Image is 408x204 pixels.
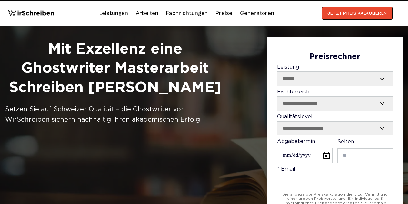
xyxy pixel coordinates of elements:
div: Preisrechner [277,52,393,61]
label: Abgabetermin [277,139,333,163]
img: logo wirschreiben [8,7,54,20]
select: Fachbereich [277,97,393,110]
label: Qualitätslevel [277,114,393,136]
select: Qualitätslevel [277,122,393,135]
a: Fachrichtungen [166,8,208,18]
label: Leistung [277,64,393,86]
a: Generatoren [240,8,274,18]
span: Seiten [337,139,354,144]
label: * Email [277,166,393,189]
div: Setzen Sie auf Schweizer Qualität – die Ghostwriter von WirSchreiben sichern nachhaltig Ihren aka... [5,104,225,125]
input: Abgabetermin [277,148,333,163]
select: Leistung [277,72,393,85]
input: * Email [277,176,393,189]
a: Arbeiten [136,8,158,18]
a: Leistungen [99,8,128,18]
button: JETZT PREIS KALKULIEREN [322,7,393,20]
label: Fachbereich [277,89,393,111]
h1: Mit Exzellenz eine Ghostwriter Masterarbeit Schreiben [PERSON_NAME] [5,40,225,98]
a: Preise [215,10,232,16]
